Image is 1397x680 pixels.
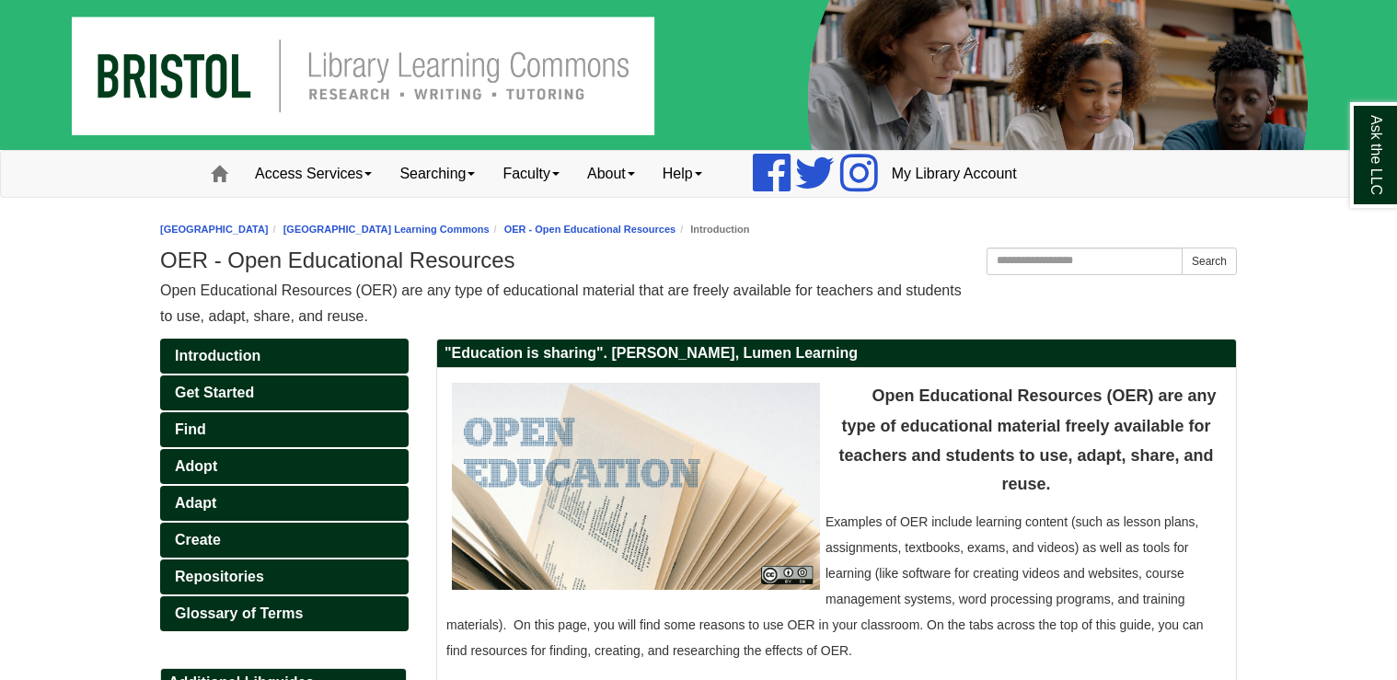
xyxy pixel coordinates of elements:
a: About [573,151,649,197]
a: [GEOGRAPHIC_DATA] Learning Commons [283,224,490,235]
h2: "Education is sharing". [PERSON_NAME], Lumen Learning [437,340,1236,368]
span: Glossary of Terms [175,605,303,621]
span: Repositories [175,569,264,584]
a: Find [160,412,409,447]
a: Help [649,151,716,197]
li: Introduction [675,221,749,238]
nav: breadcrumb [160,221,1237,238]
a: Introduction [160,339,409,374]
a: Access Services [241,151,386,197]
strong: Open Educational Resources (OER) are any type of educational material freely available for teache... [838,386,1216,494]
span: Get Started [175,385,254,400]
a: OER - Open Educational Resources [504,224,675,235]
a: Create [160,523,409,558]
a: Adapt [160,486,409,521]
span: Create [175,532,221,547]
span: Examples of OER include learning content (such as lesson plans, assignments, textbooks, exams, an... [446,514,1204,658]
a: [GEOGRAPHIC_DATA] [160,224,269,235]
a: My Library Account [878,151,1031,197]
span: Adapt [175,495,216,511]
span: Introduction [175,348,260,363]
button: Search [1182,248,1237,275]
a: Glossary of Terms [160,596,409,631]
span: Open Educational Resources (OER) are any type of educational material that are freely available f... [160,282,962,324]
span: Adopt [175,458,217,474]
span: Find [175,421,206,437]
h1: OER - Open Educational Resources [160,248,1237,273]
a: Searching [386,151,489,197]
a: Get Started [160,375,409,410]
a: Adopt [160,449,409,484]
a: Faculty [489,151,573,197]
a: Repositories [160,559,409,594]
